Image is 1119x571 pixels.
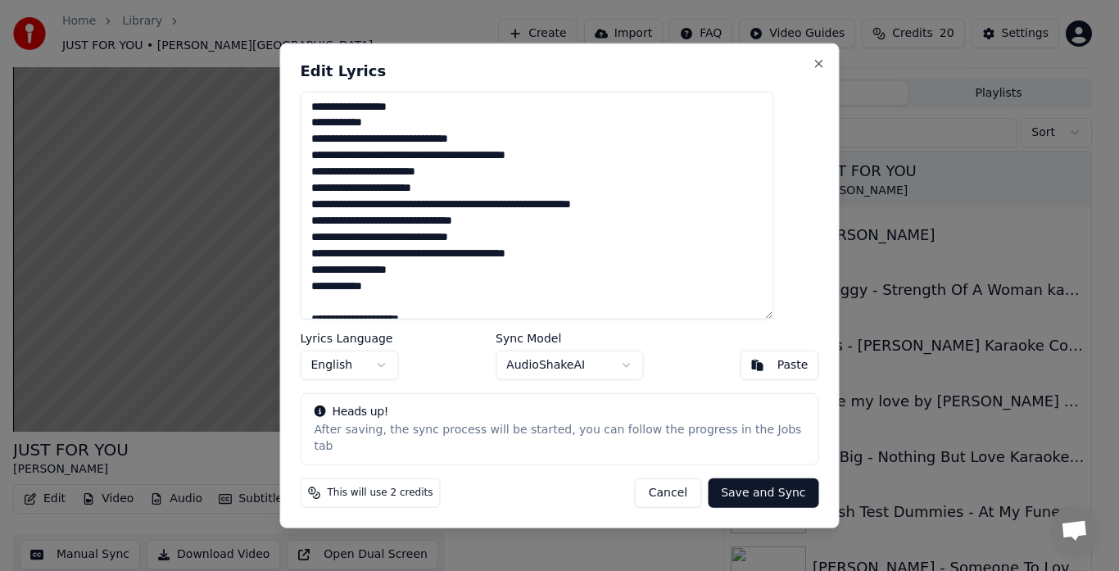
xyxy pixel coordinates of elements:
div: Heads up! [315,404,805,420]
div: After saving, the sync process will be started, you can follow the progress in the Jobs tab [315,422,805,455]
label: Lyrics Language [301,333,399,344]
button: Paste [741,351,819,380]
div: Paste [777,357,809,374]
h2: Edit Lyrics [301,63,819,78]
span: This will use 2 credits [328,487,433,500]
button: Cancel [635,478,701,508]
label: Sync Model [496,333,643,344]
button: Save and Sync [708,478,818,508]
